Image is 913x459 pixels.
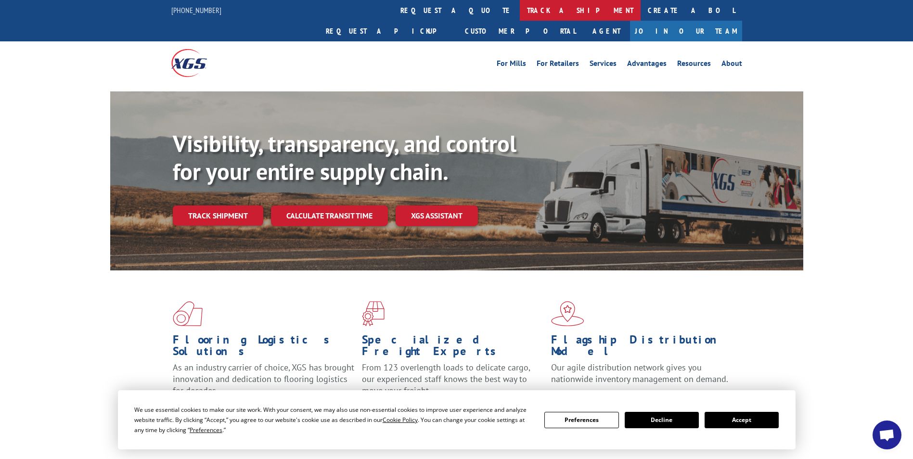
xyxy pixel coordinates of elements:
span: Preferences [190,426,222,434]
a: Track shipment [173,205,263,226]
a: Agent [583,21,630,41]
h1: Flagship Distribution Model [551,334,733,362]
span: Cookie Policy [383,416,418,424]
a: Resources [677,60,711,70]
span: As an industry carrier of choice, XGS has brought innovation and dedication to flooring logistics... [173,362,354,396]
a: Calculate transit time [271,205,388,226]
img: xgs-icon-flagship-distribution-model-red [551,301,584,326]
img: xgs-icon-total-supply-chain-intelligence-red [173,301,203,326]
a: [PHONE_NUMBER] [171,5,221,15]
button: Decline [625,412,699,428]
a: Join Our Team [630,21,742,41]
a: Services [590,60,617,70]
a: Advantages [627,60,667,70]
button: Preferences [544,412,618,428]
a: Customer Portal [458,21,583,41]
a: For Mills [497,60,526,70]
p: From 123 overlength loads to delicate cargo, our experienced staff knows the best way to move you... [362,362,544,405]
div: Cookie Consent Prompt [118,390,796,449]
img: xgs-icon-focused-on-flooring-red [362,301,385,326]
h1: Specialized Freight Experts [362,334,544,362]
a: XGS ASSISTANT [396,205,478,226]
div: Open chat [873,421,901,449]
div: We use essential cookies to make our site work. With your consent, we may also use non-essential ... [134,405,533,435]
span: Our agile distribution network gives you nationwide inventory management on demand. [551,362,728,384]
a: For Retailers [537,60,579,70]
a: Request a pickup [319,21,458,41]
b: Visibility, transparency, and control for your entire supply chain. [173,128,516,186]
h1: Flooring Logistics Solutions [173,334,355,362]
button: Accept [705,412,779,428]
a: About [721,60,742,70]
